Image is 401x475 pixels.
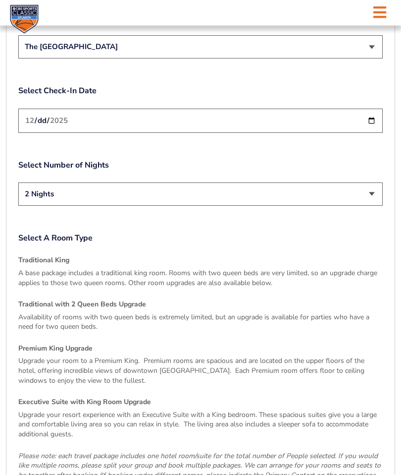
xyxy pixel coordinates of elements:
img: CBS Sports Classic [10,5,39,34]
label: Select Number of Nights [18,160,383,171]
p: A base package includes a traditional king room. Rooms with two queen beds are very limited, so a... [18,269,383,288]
p: Availability of rooms with two queen beds is extremely limited, but an upgrade is available for p... [18,313,383,332]
p: Upgrade your room to a Premium King. Premium rooms are spacious and are located on the upper floo... [18,356,383,386]
label: Select Check-In Date [18,86,383,97]
h4: Premium King Upgrade [18,344,383,354]
h4: Executive Suite with King Room Upgrade [18,398,383,408]
p: Upgrade your resort experience with an Executive Suite with a King bedroom. These spacious suites... [18,411,383,440]
h4: Traditional King [18,256,383,266]
h4: Traditional with 2 Queen Beds Upgrade [18,300,383,310]
label: Select A Room Type [18,233,383,244]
